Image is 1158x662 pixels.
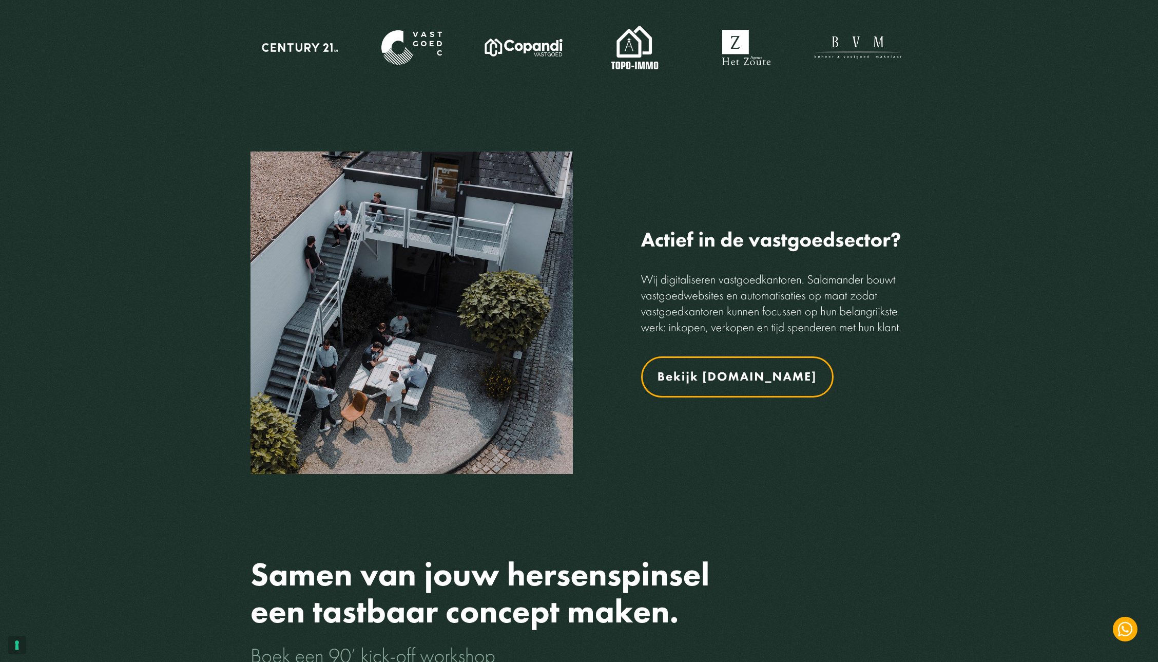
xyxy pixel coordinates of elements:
[641,356,834,398] a: Bekijk [DOMAIN_NAME]
[641,228,908,251] h2: Actief in de vastgoedsector?
[1118,622,1132,636] img: WhatsApp
[250,152,573,474] img: Actief in de vastgoedsector?
[250,556,740,630] h2: Samen van jouw hersenspinsel een tastbaar concept maken.
[641,272,908,336] p: Wij digitaliseren vastgoedkantoren. Salamander bouwt vastgoedwebsites en automatisaties op maat z...
[8,636,26,654] button: Uw voorkeuren voor toestemming voor trackingtechnologieën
